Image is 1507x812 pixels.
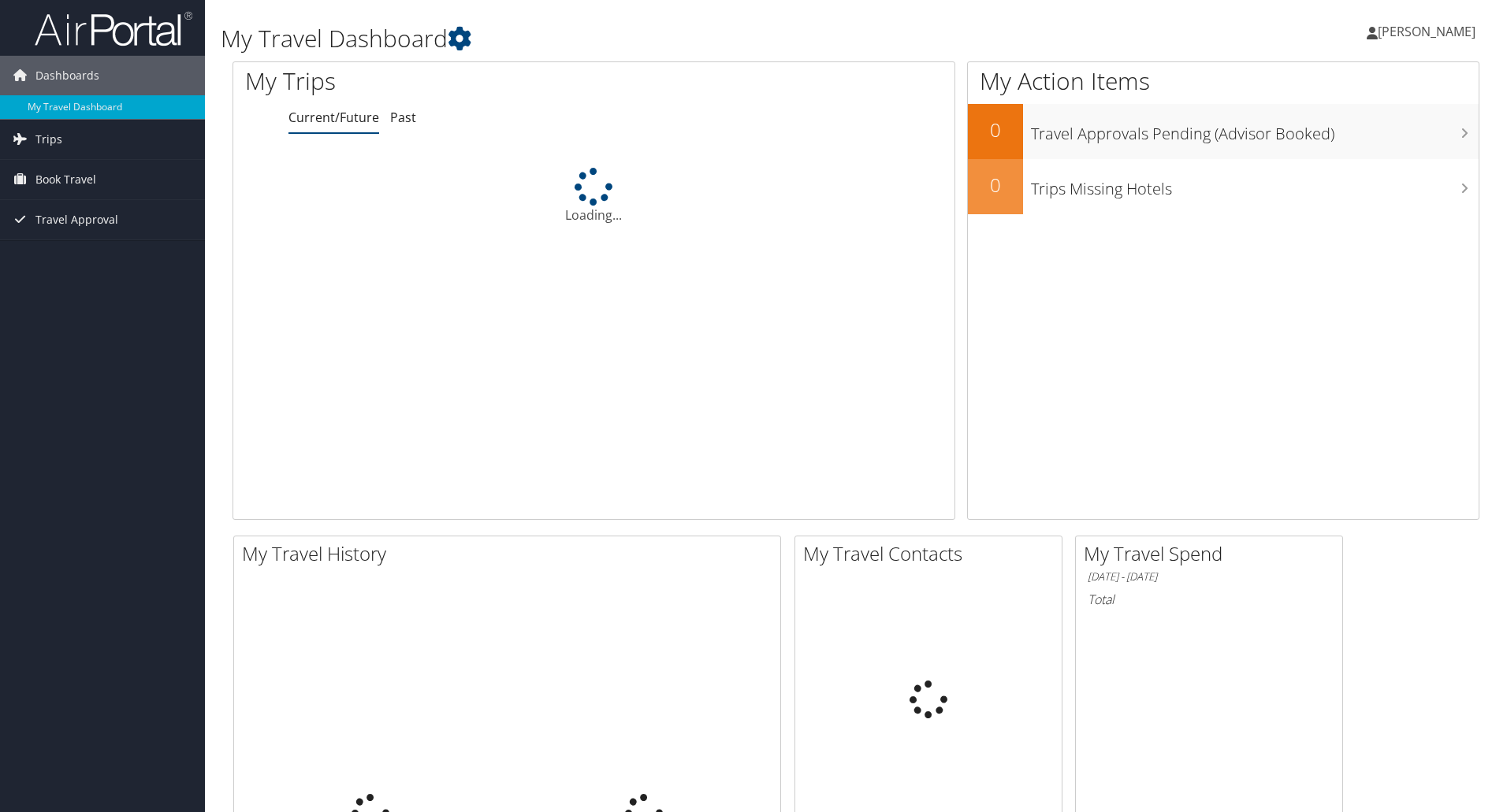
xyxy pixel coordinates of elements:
[35,10,192,47] img: airportal-logo.png
[1378,23,1475,40] span: [PERSON_NAME]
[288,109,379,126] a: Current/Future
[803,540,1062,567] h2: My Travel Contacts
[1367,8,1491,55] a: [PERSON_NAME]
[242,540,780,567] h2: My Travel History
[390,109,416,126] a: Past
[1084,540,1342,567] h2: My Travel Spend
[968,117,1023,143] h2: 0
[968,65,1479,98] h1: My Action Items
[1031,115,1479,145] h3: Travel Approvals Pending (Advisor Booked)
[221,22,1068,55] h1: My Travel Dashboard
[35,160,96,199] span: Book Travel
[968,159,1479,214] a: 0Trips Missing Hotels
[35,120,62,159] span: Trips
[233,168,954,224] div: Loading...
[1088,569,1330,584] h6: [DATE] - [DATE]
[35,56,99,95] span: Dashboards
[35,200,118,239] span: Travel Approval
[968,104,1479,159] a: 0Travel Approvals Pending (Advisor Booked)
[245,65,642,98] h1: My Trips
[1031,170,1479,200] h3: Trips Missing Hotels
[968,172,1023,198] h2: 0
[1088,591,1330,608] h6: Total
